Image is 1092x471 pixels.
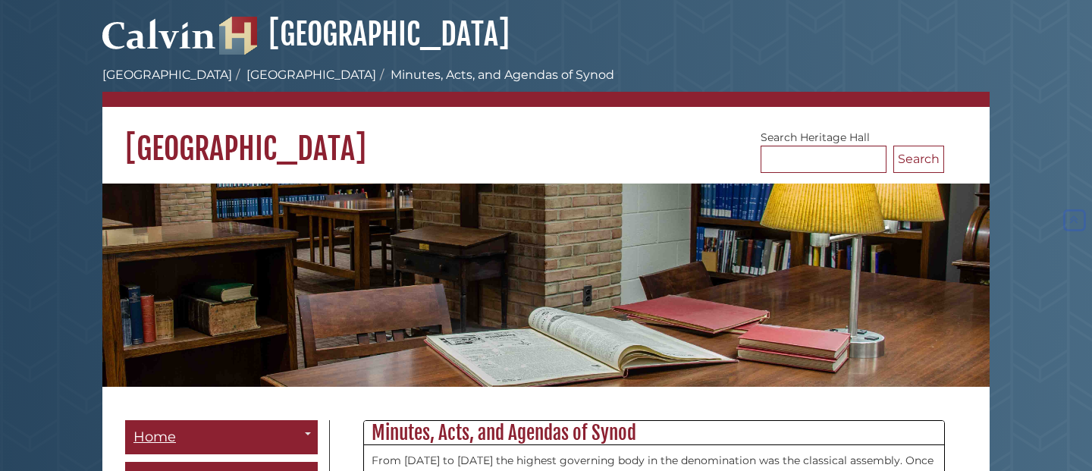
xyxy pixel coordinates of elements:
img: Hekman Library Logo [219,17,257,55]
a: [GEOGRAPHIC_DATA] [219,15,510,53]
h1: [GEOGRAPHIC_DATA] [102,107,990,168]
img: Calvin [102,12,216,55]
a: [GEOGRAPHIC_DATA] [246,68,376,82]
a: Back to Top [1060,214,1088,228]
nav: breadcrumb [102,66,990,107]
button: Search [893,146,944,173]
a: Calvin University [102,35,216,49]
a: Home [125,420,318,454]
li: Minutes, Acts, and Agendas of Synod [376,66,614,84]
h2: Minutes, Acts, and Agendas of Synod [364,421,944,445]
a: [GEOGRAPHIC_DATA] [102,68,232,82]
span: Home [133,429,176,445]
